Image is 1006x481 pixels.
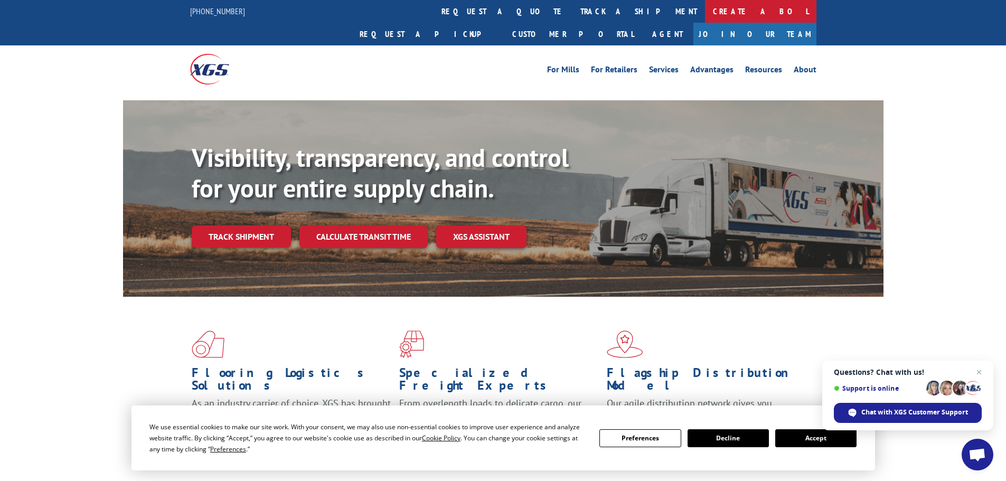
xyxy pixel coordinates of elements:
span: Our agile distribution network gives you nationwide inventory management on demand. [607,397,801,422]
h1: Flagship Distribution Model [607,366,806,397]
b: Visibility, transparency, and control for your entire supply chain. [192,141,569,204]
a: For Mills [547,65,579,77]
p: From overlength loads to delicate cargo, our experienced staff knows the best way to move your fr... [399,397,599,444]
button: Accept [775,429,857,447]
div: We use essential cookies to make our site work. With your consent, we may also use non-essential ... [149,421,587,455]
a: Customer Portal [504,23,642,45]
h1: Flooring Logistics Solutions [192,366,391,397]
a: For Retailers [591,65,637,77]
span: Cookie Policy [422,433,460,442]
a: Track shipment [192,225,291,248]
span: Chat with XGS Customer Support [861,408,968,417]
div: Chat with XGS Customer Support [834,403,982,423]
button: Preferences [599,429,681,447]
button: Decline [688,429,769,447]
span: As an industry carrier of choice, XGS has brought innovation and dedication to flooring logistics... [192,397,391,435]
span: Questions? Chat with us! [834,368,982,376]
a: Agent [642,23,693,45]
a: Advantages [690,65,734,77]
a: Resources [745,65,782,77]
span: Preferences [210,445,246,454]
a: Services [649,65,679,77]
a: Calculate transit time [299,225,428,248]
a: Join Our Team [693,23,816,45]
div: Cookie Consent Prompt [131,405,875,470]
span: Support is online [834,384,923,392]
h1: Specialized Freight Experts [399,366,599,397]
img: xgs-icon-total-supply-chain-intelligence-red [192,331,224,358]
a: XGS ASSISTANT [436,225,526,248]
span: Close chat [973,366,985,379]
a: About [794,65,816,77]
a: [PHONE_NUMBER] [190,6,245,16]
a: Request a pickup [352,23,504,45]
div: Open chat [962,439,993,470]
img: xgs-icon-focused-on-flooring-red [399,331,424,358]
img: xgs-icon-flagship-distribution-model-red [607,331,643,358]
